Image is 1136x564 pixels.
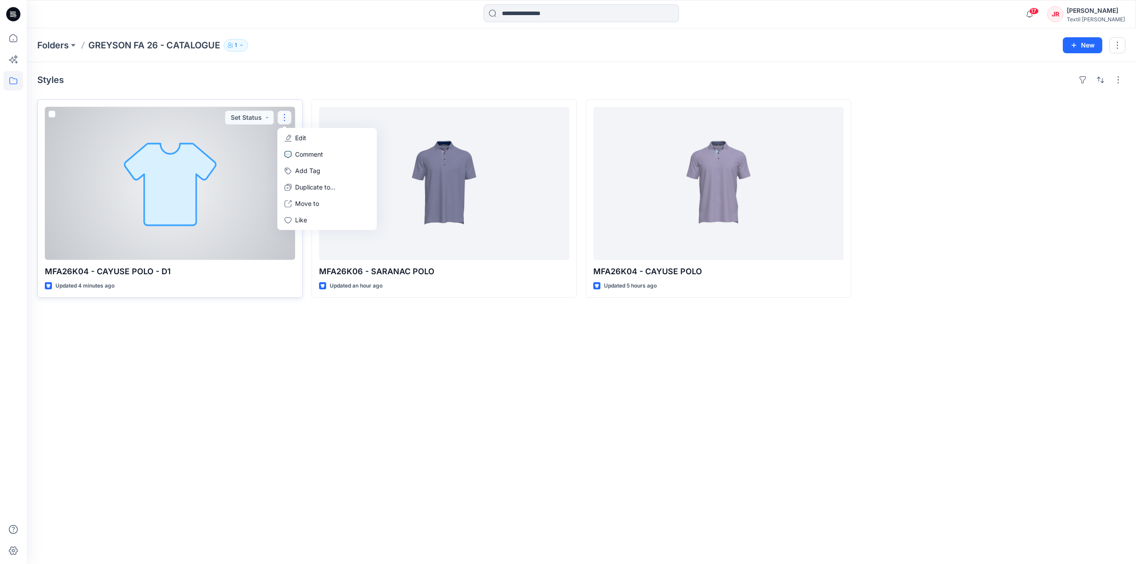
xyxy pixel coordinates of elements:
p: Updated 4 minutes ago [55,281,114,291]
p: Edit [295,133,306,142]
span: 17 [1029,8,1039,15]
button: New [1063,37,1102,53]
button: Add Tag [279,162,375,179]
div: JR [1047,6,1063,22]
div: [PERSON_NAME] [1067,5,1125,16]
button: 1 [224,39,248,51]
p: Duplicate to... [295,182,335,192]
p: GREYSON FA 26 - CATALOGUE [88,39,220,51]
p: Like [295,215,307,225]
a: Edit [279,130,375,146]
a: Folders [37,39,69,51]
p: MFA26K06 - SARANAC POLO [319,265,569,278]
p: MFA26K04 - CAYUSE POLO [593,265,844,278]
a: MFA26K04 - CAYUSE POLO - D1 [45,107,295,260]
p: Move to [295,199,319,208]
a: MFA26K04 - CAYUSE POLO [593,107,844,260]
p: Updated 5 hours ago [604,281,657,291]
p: Updated an hour ago [330,281,383,291]
p: 1 [235,40,237,50]
h4: Styles [37,75,64,85]
a: MFA26K06 - SARANAC POLO [319,107,569,260]
p: Comment [295,150,323,159]
div: Textil [PERSON_NAME] [1067,16,1125,23]
p: MFA26K04 - CAYUSE POLO - D1 [45,265,295,278]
